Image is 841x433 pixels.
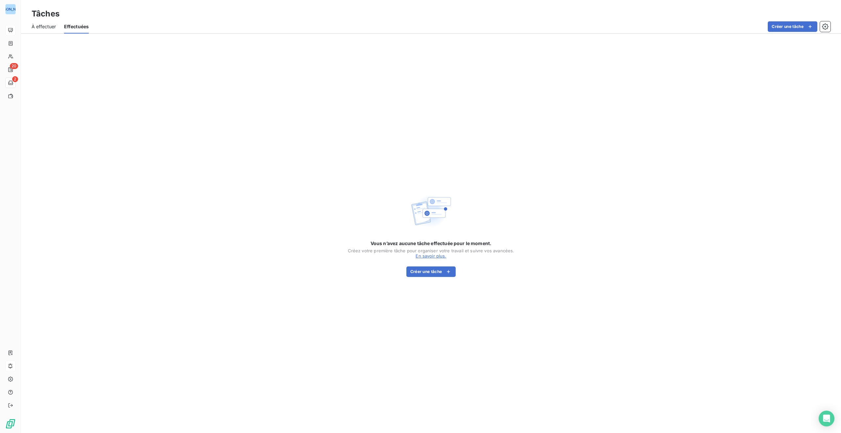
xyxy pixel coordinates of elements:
[64,23,89,30] span: Effectuées
[406,266,456,277] button: Créer une tâche
[371,240,492,247] span: Vous n’avez aucune tâche effectuée pour le moment.
[5,419,16,429] img: Logo LeanPay
[10,63,18,69] span: 20
[5,4,16,14] div: [PERSON_NAME]
[348,248,514,253] div: Créez votre première tâche pour organiser votre travail et suivre vos avancées.
[819,411,834,426] div: Open Intercom Messenger
[32,23,56,30] span: À effectuer
[12,76,18,82] span: 2
[410,190,452,232] img: Empty state
[768,21,817,32] button: Créer une tâche
[416,253,446,259] a: En savoir plus.
[32,8,59,20] h3: Tâches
